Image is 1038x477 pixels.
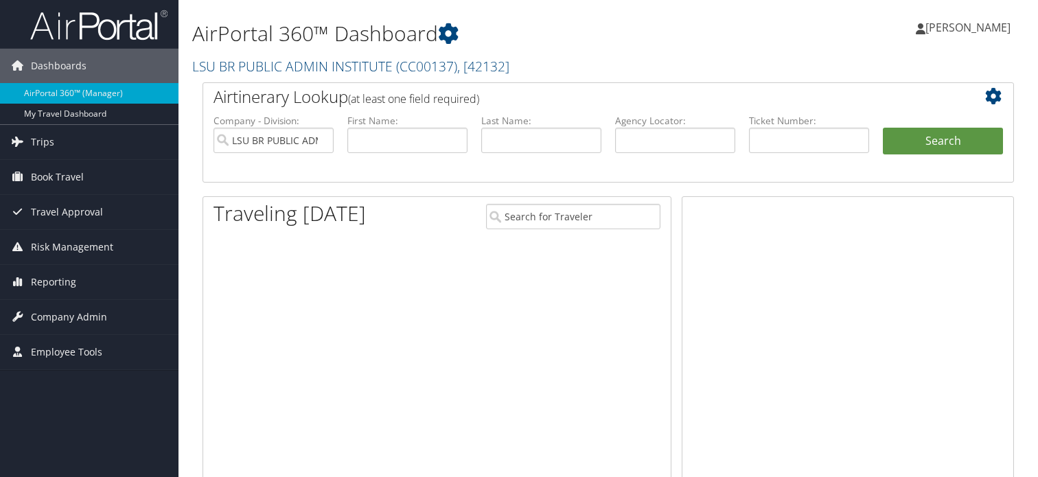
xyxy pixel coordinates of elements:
[347,114,468,128] label: First Name:
[348,91,479,106] span: (at least one field required)
[214,199,366,228] h1: Traveling [DATE]
[31,335,102,369] span: Employee Tools
[31,230,113,264] span: Risk Management
[883,128,1003,155] button: Search
[31,49,86,83] span: Dashboards
[214,85,936,108] h2: Airtinerary Lookup
[31,125,54,159] span: Trips
[925,20,1011,35] span: [PERSON_NAME]
[749,114,869,128] label: Ticket Number:
[192,19,747,48] h1: AirPortal 360™ Dashboard
[192,57,509,75] a: LSU BR PUBLIC ADMIN INSTITUTE
[615,114,735,128] label: Agency Locator:
[396,57,457,75] span: ( CC00137 )
[486,204,660,229] input: Search for Traveler
[31,195,103,229] span: Travel Approval
[30,9,168,41] img: airportal-logo.png
[31,265,76,299] span: Reporting
[916,7,1024,48] a: [PERSON_NAME]
[457,57,509,75] span: , [ 42132 ]
[214,114,334,128] label: Company - Division:
[31,160,84,194] span: Book Travel
[481,114,601,128] label: Last Name:
[31,300,107,334] span: Company Admin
